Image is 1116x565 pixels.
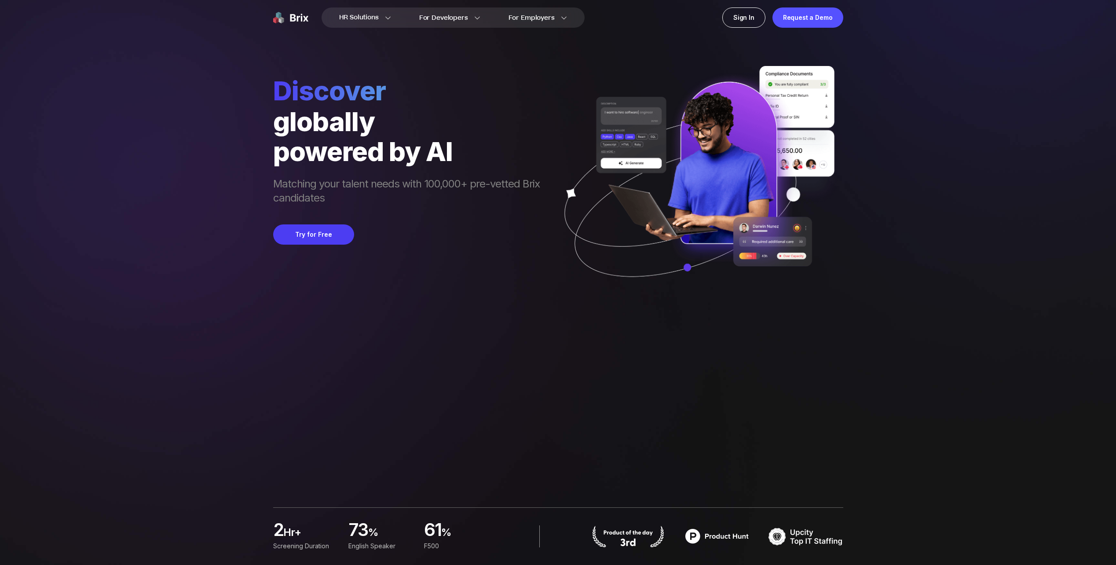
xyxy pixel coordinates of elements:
[772,7,843,28] a: Request a Demo
[273,106,549,136] div: globally
[273,136,549,166] div: powered by AI
[348,522,368,539] span: 73
[273,75,549,106] span: Discover
[549,66,843,303] img: ai generate
[283,525,338,543] span: hr+
[768,525,843,547] img: TOP IT STAFFING
[273,224,354,245] button: Try for Free
[419,13,468,22] span: For Developers
[273,522,283,539] span: 2
[591,525,666,547] img: product hunt badge
[339,11,379,25] span: HR Solutions
[273,177,549,207] span: Matching your talent needs with 100,000+ pre-vetted Brix candidates
[441,525,489,543] span: %
[424,522,441,539] span: 61
[273,541,338,551] div: Screening duration
[424,541,488,551] div: F500
[348,541,413,551] div: English Speaker
[722,7,765,28] a: Sign In
[368,525,413,543] span: %
[509,13,555,22] span: For Employers
[680,525,754,547] img: product hunt badge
